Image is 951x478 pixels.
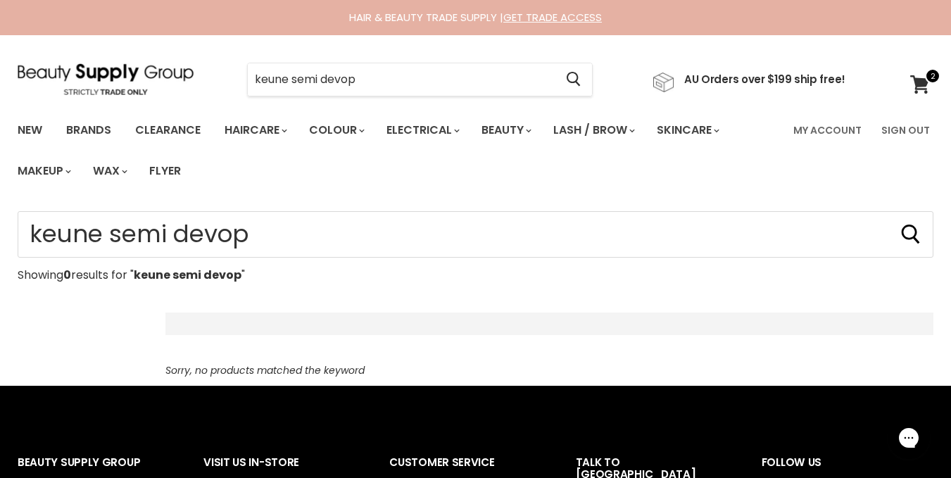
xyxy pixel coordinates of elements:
[7,115,53,145] a: New
[125,115,211,145] a: Clearance
[18,269,933,282] p: Showing results for " "
[82,156,136,186] a: Wax
[134,267,241,283] strong: keune semi devop
[503,10,602,25] a: GET TRADE ACCESS
[18,211,933,258] form: Product
[646,115,728,145] a: Skincare
[63,267,71,283] strong: 0
[7,156,80,186] a: Makeup
[165,363,365,377] em: Sorry, no products matched the keyword
[543,115,643,145] a: Lash / Brow
[881,412,937,464] iframe: Gorgias live chat messenger
[555,63,592,96] button: Search
[376,115,468,145] a: Electrical
[18,211,933,258] input: Search
[56,115,122,145] a: Brands
[139,156,191,186] a: Flyer
[247,63,593,96] form: Product
[7,110,785,191] ul: Main menu
[900,223,922,246] button: Search
[785,115,870,145] a: My Account
[471,115,540,145] a: Beauty
[298,115,373,145] a: Colour
[873,115,938,145] a: Sign Out
[214,115,296,145] a: Haircare
[248,63,555,96] input: Search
